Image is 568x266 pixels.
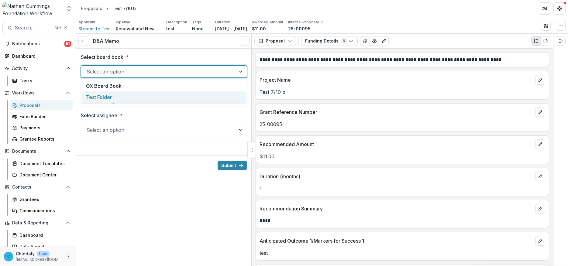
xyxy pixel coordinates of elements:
button: Search... [2,22,73,34]
p: Duration (months) [260,173,533,180]
a: Proposals [10,100,73,110]
a: Data Report [10,241,73,251]
p: User [37,251,50,257]
a: Grantees [10,194,73,204]
p: Test 7/10 b [260,88,545,96]
img: Nathan Cummings Foundation Workflow Sandbox logo [2,2,62,15]
p: [DATE] - [DATE] [215,26,247,32]
a: Tasks [10,76,73,86]
div: Dashboard [12,53,68,59]
button: Expand right [556,36,566,46]
button: edit [535,107,545,117]
span: Contacts [12,185,64,190]
button: Proposal [254,36,296,46]
a: Streamlife Test [78,26,111,32]
div: Document Templates [19,160,68,167]
span: Data & Reporting [12,220,64,226]
button: Edit as form [379,36,389,46]
button: edit [535,172,545,181]
button: More [65,253,72,260]
button: Open Data & Reporting [2,218,73,228]
a: Document Center [10,170,73,180]
div: Ctrl + K [53,25,68,31]
button: Partners [539,2,551,15]
button: Get Help [553,2,566,15]
a: Dashboard [10,230,73,240]
div: Grantees [19,196,68,203]
button: Options [240,36,250,46]
div: Grantee Reports [19,136,68,142]
button: Plaintext view [531,36,541,46]
button: View Attached Files [360,36,370,46]
p: Duration [215,19,230,25]
button: Notifications91 [2,39,73,49]
button: Open entity switcher [65,2,73,15]
div: Proposals [19,102,68,108]
p: Renewal and New Grants Pipeline [116,26,161,32]
button: edit [535,204,545,213]
p: Tags [192,19,201,25]
span: Search... [15,25,51,31]
div: QX Board Book [82,80,246,91]
button: PDF view [541,36,550,46]
p: 1 [260,185,545,192]
div: Test Folder [82,91,246,103]
button: Funding Details6 [301,36,358,46]
span: Workflows [12,90,64,96]
h3: D&A Memo [93,38,119,44]
a: Payments [10,123,73,133]
span: Documents [12,149,64,154]
div: Chindaly [7,254,10,258]
p: $11.00 [260,153,545,160]
p: Chindaly [16,251,35,257]
button: Open Workflows [2,88,73,98]
span: Notifications [12,41,64,46]
a: Form Builder [10,111,73,121]
p: Project Name [260,76,533,84]
nav: breadcrumb [78,4,138,13]
p: test [260,249,545,257]
p: Pipeline [116,19,130,25]
div: Proposals [81,5,102,12]
p: $11.00 [252,26,266,32]
a: Grantee Reports [10,134,73,144]
button: Open Activity [2,63,73,73]
div: Payments [19,124,68,131]
button: edit [535,236,545,246]
div: Communications [19,207,68,214]
p: Awarded Amount [252,19,283,25]
button: Open Documents [2,146,73,156]
div: Dashboard [19,232,68,238]
button: Submit [218,161,247,170]
p: 25-00095 [288,26,311,32]
a: Document Templates [10,159,73,169]
p: Recommended Amount [260,141,533,148]
p: Grant Reference Number [260,108,533,116]
div: Data Report [19,243,68,250]
p: Internal Proposal ID [288,19,323,25]
a: Proposals [78,4,105,13]
p: None [192,26,204,32]
div: Tasks [19,77,68,84]
button: Open Contacts [2,182,73,192]
p: Applicant [78,19,95,25]
p: test [166,26,174,32]
div: Document Center [19,172,68,178]
p: Anticipated Outcome 1/Markers for Success 1 [260,237,533,244]
button: edit [535,75,545,85]
div: Test 7/10 b [112,5,136,12]
p: Select assignee [81,112,117,119]
div: Select options list [81,80,247,103]
p: Recommendation Summary [260,205,533,212]
p: 25-00095 [260,121,545,128]
a: Communications [10,206,73,216]
p: Select board book [81,53,123,61]
span: Activity [12,66,64,71]
div: Form Builder [19,113,68,120]
a: Dashboard [2,51,73,61]
p: [EMAIL_ADDRESS][DOMAIN_NAME] [16,257,62,262]
p: Description [166,19,187,25]
span: 91 [64,41,71,47]
button: edit [535,139,545,149]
